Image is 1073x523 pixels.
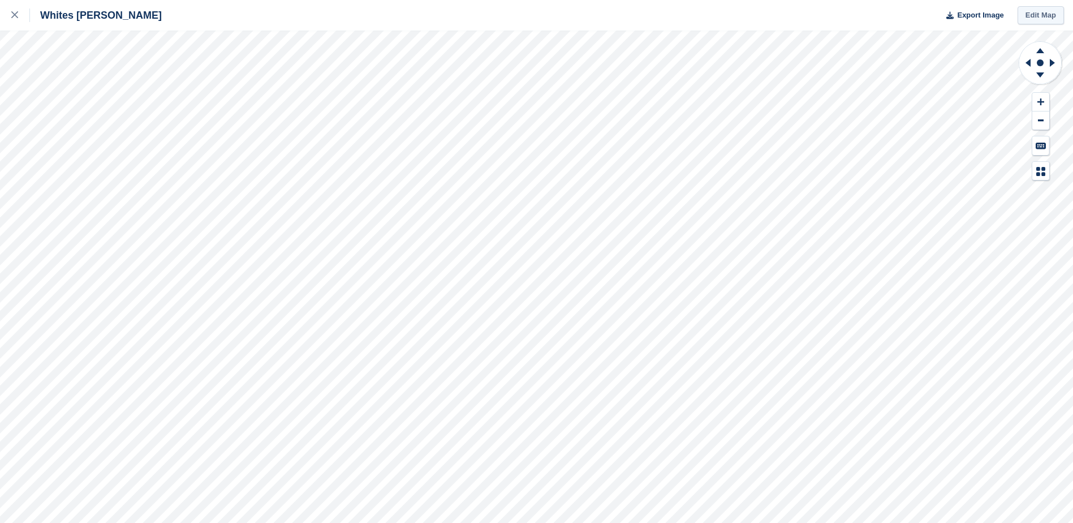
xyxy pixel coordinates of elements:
span: Export Image [957,10,1003,21]
a: Edit Map [1018,6,1064,25]
button: Zoom In [1032,93,1049,112]
button: Keyboard Shortcuts [1032,136,1049,155]
button: Zoom Out [1032,112,1049,130]
button: Export Image [940,6,1004,25]
button: Map Legend [1032,162,1049,181]
div: Whites [PERSON_NAME] [30,8,162,22]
